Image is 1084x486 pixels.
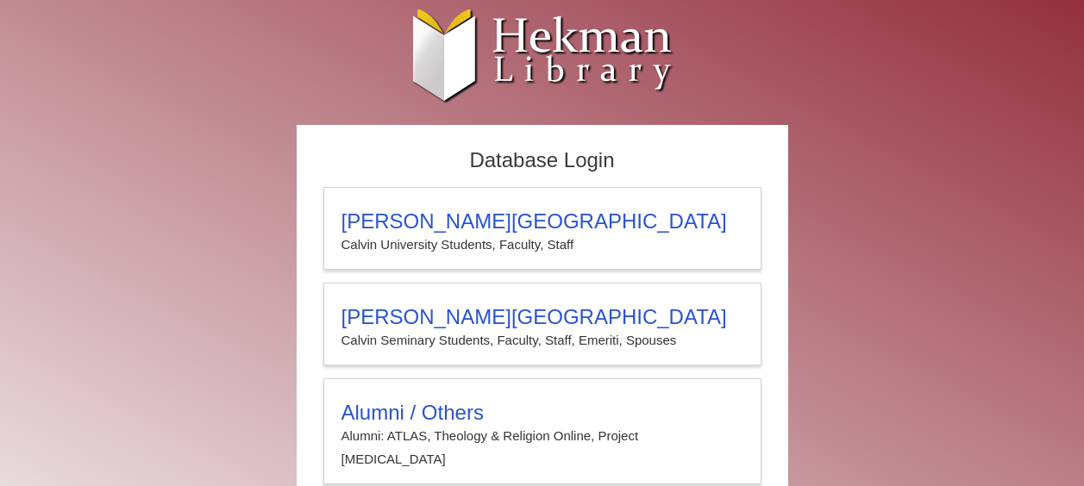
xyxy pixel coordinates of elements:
[341,329,743,352] p: Calvin Seminary Students, Faculty, Staff, Emeriti, Spouses
[315,143,770,178] h2: Database Login
[323,283,761,365] a: [PERSON_NAME][GEOGRAPHIC_DATA]Calvin Seminary Students, Faculty, Staff, Emeriti, Spouses
[341,234,743,256] p: Calvin University Students, Faculty, Staff
[341,425,743,470] p: Alumni: ATLAS, Theology & Religion Online, Project [MEDICAL_DATA]
[341,305,743,329] h3: [PERSON_NAME][GEOGRAPHIC_DATA]
[341,401,743,470] summary: Alumni / OthersAlumni: ATLAS, Theology & Religion Online, Project [MEDICAL_DATA]
[341,209,743,234] h3: [PERSON_NAME][GEOGRAPHIC_DATA]
[323,187,761,270] a: [PERSON_NAME][GEOGRAPHIC_DATA]Calvin University Students, Faculty, Staff
[341,401,743,425] h3: Alumni / Others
